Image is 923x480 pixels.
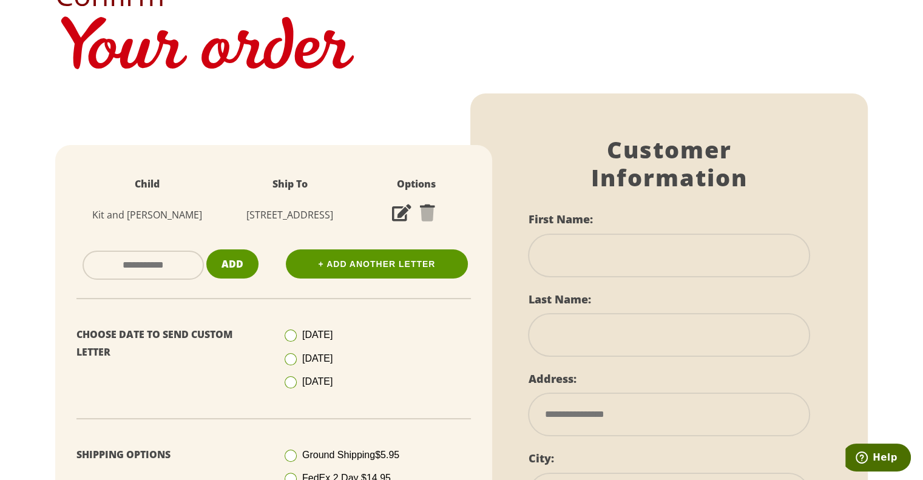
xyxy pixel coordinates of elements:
[528,212,592,226] label: First Name:
[227,169,353,199] th: Ship To
[528,136,810,191] h1: Customer Information
[286,249,468,279] a: + Add Another Letter
[55,10,868,93] h1: Your order
[353,169,480,199] th: Options
[302,450,399,460] span: Ground Shipping
[302,330,333,340] span: [DATE]
[76,446,265,464] p: Shipping Options
[206,249,259,279] button: Add
[76,326,265,361] p: Choose Date To Send Custom Letter
[302,353,333,363] span: [DATE]
[528,371,576,386] label: Address:
[528,451,553,465] label: City:
[375,450,399,460] span: $5.95
[302,376,333,387] span: [DATE]
[221,257,243,271] span: Add
[227,199,353,231] td: [STREET_ADDRESS]
[67,169,227,199] th: Child
[528,292,590,306] label: Last Name:
[845,444,911,474] iframe: Opens a widget where you can find more information
[67,199,227,231] td: Kit and [PERSON_NAME]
